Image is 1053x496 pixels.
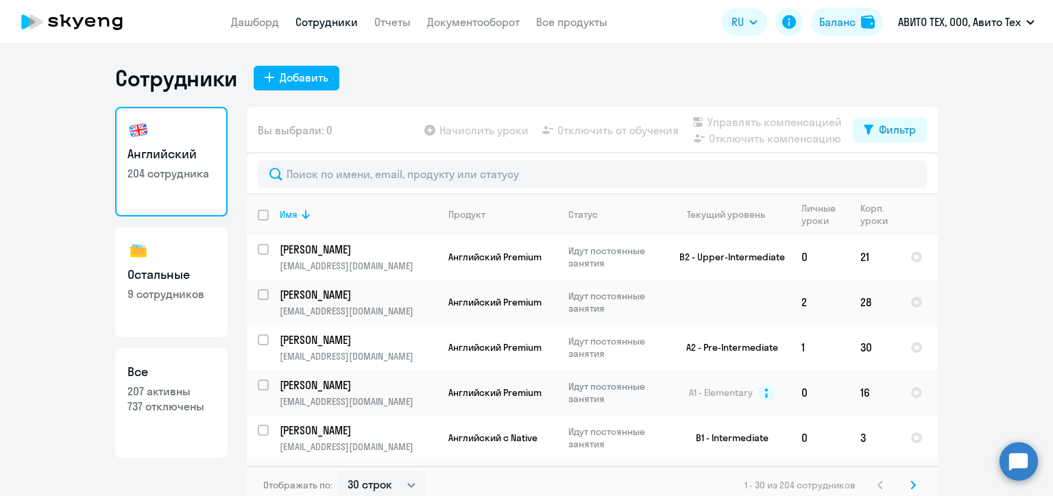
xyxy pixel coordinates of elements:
span: Английский Premium [448,296,542,308]
p: [EMAIL_ADDRESS][DOMAIN_NAME] [280,350,437,362]
a: Все продукты [536,15,607,29]
img: others [128,240,149,262]
div: Корп. уроки [860,202,899,227]
a: Документооборот [427,15,520,29]
button: Балансbalance [811,8,883,36]
a: Отчеты [374,15,411,29]
td: 0 [790,234,849,280]
button: АВИТО ТЕХ, ООО, Авито Тех [891,5,1041,38]
p: 204 сотрудника [128,166,215,181]
div: Корп. уроки [860,202,890,227]
p: Идут постоянные занятия [568,425,662,450]
p: [PERSON_NAME] [280,242,435,257]
span: Отображать по: [263,479,332,491]
a: [PERSON_NAME] [280,332,437,347]
td: 0 [790,415,849,460]
div: Статус [568,208,662,221]
span: RU [731,14,744,30]
p: 737 отключены [128,399,215,414]
h3: Английский [128,145,215,163]
span: Вы выбрали: 0 [258,122,332,138]
div: Личные уроки [801,202,849,227]
a: [PERSON_NAME] [280,287,437,302]
div: Статус [568,208,598,221]
div: Продукт [448,208,485,221]
span: Английский Premium [448,251,542,263]
p: [EMAIL_ADDRESS][DOMAIN_NAME] [280,305,437,317]
button: Добавить [254,66,339,90]
a: Дашборд [231,15,279,29]
td: 21 [849,234,899,280]
p: Идут постоянные занятия [568,290,662,314]
td: A2 - Pre-Intermediate [663,325,790,370]
div: Добавить [280,69,328,86]
h3: Остальные [128,266,215,284]
a: Все207 активны737 отключены [115,348,228,458]
td: B1 - Intermediate [663,415,790,460]
td: 0 [790,370,849,415]
img: balance [861,15,875,29]
a: Английский204 сотрудника [115,107,228,216]
span: Английский Premium [448,341,542,354]
td: 28 [849,280,899,325]
span: Английский с Native [448,432,537,444]
button: RU [722,8,767,36]
td: 3 [849,415,899,460]
p: [PERSON_NAME] [280,287,435,302]
div: Продукт [448,208,557,221]
p: Идут постоянные занятия [568,335,662,360]
td: 16 [849,370,899,415]
input: Поиск по имени, email, продукту или статусу [258,160,927,188]
p: [PERSON_NAME] [280,332,435,347]
img: english [128,119,149,141]
div: Имя [280,208,437,221]
span: 1 - 30 из 204 сотрудников [745,479,856,491]
td: 2 [790,280,849,325]
p: [EMAIL_ADDRESS][DOMAIN_NAME] [280,260,437,272]
div: Имя [280,208,298,221]
a: [PERSON_NAME] [280,423,437,438]
p: [PERSON_NAME] [280,377,435,393]
h3: Все [128,363,215,381]
div: Фильтр [879,121,916,138]
a: Сотрудники [295,15,358,29]
span: A1 - Elementary [689,386,753,399]
p: 9 сотрудников [128,286,215,301]
td: B2 - Upper-Intermediate [663,234,790,280]
div: Личные уроки [801,202,840,227]
p: [PERSON_NAME] [280,423,435,438]
a: [PERSON_NAME] [280,377,437,393]
td: 1 [790,325,849,370]
div: Текущий уровень [674,208,790,221]
button: Фильтр [853,118,927,142]
a: [PERSON_NAME] [280,242,437,257]
div: Баланс [819,14,856,30]
p: 207 активны [128,384,215,399]
p: [EMAIL_ADDRESS][DOMAIN_NAME] [280,395,437,408]
span: Английский Premium [448,386,542,399]
p: АВИТО ТЕХ, ООО, Авито Тех [898,14,1021,30]
p: [EMAIL_ADDRESS][DOMAIN_NAME] [280,441,437,453]
a: Остальные9 сотрудников [115,227,228,337]
td: 30 [849,325,899,370]
h1: Сотрудники [115,64,237,92]
p: Идут постоянные занятия [568,245,662,269]
p: Идут постоянные занятия [568,380,662,405]
div: Текущий уровень [687,208,765,221]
